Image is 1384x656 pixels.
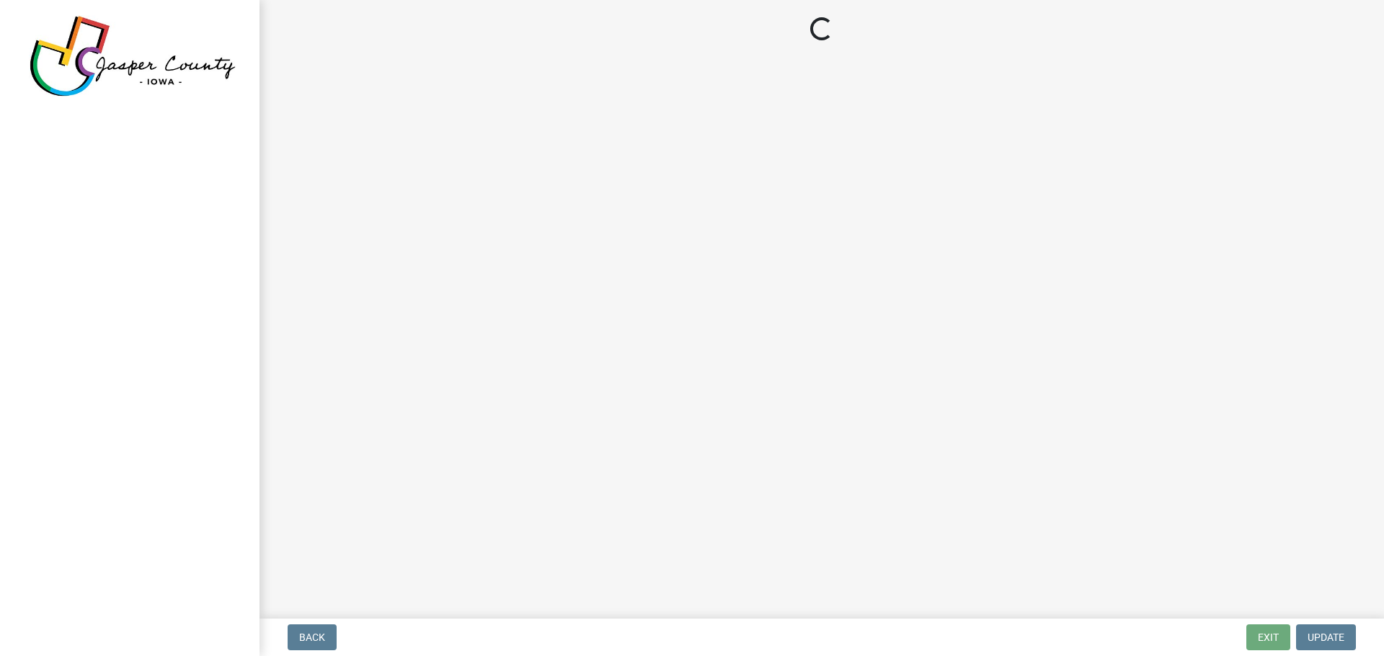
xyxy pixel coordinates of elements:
span: Update [1308,632,1344,643]
button: Exit [1246,624,1290,650]
img: Jasper County, Iowa [29,15,236,97]
span: Back [299,632,325,643]
button: Back [288,624,337,650]
button: Update [1296,624,1356,650]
